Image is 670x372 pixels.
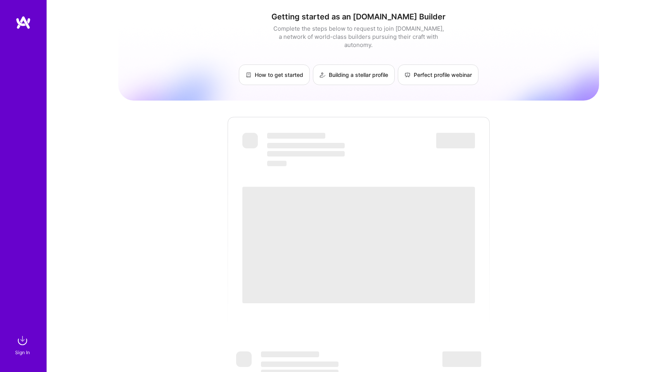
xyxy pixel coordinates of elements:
span: ‌ [442,351,481,367]
span: ‌ [236,351,252,367]
div: Sign In [15,348,30,356]
span: ‌ [261,362,338,367]
img: How to get started [245,72,252,78]
span: ‌ [242,133,258,148]
span: ‌ [242,187,475,303]
span: ‌ [267,161,287,166]
h1: Getting started as an [DOMAIN_NAME] Builder [118,12,599,21]
span: ‌ [436,133,475,148]
img: Building a stellar profile [319,72,326,78]
a: Perfect profile webinar [398,64,478,85]
span: ‌ [267,151,345,156]
span: ‌ [267,133,325,139]
span: ‌ [261,351,319,357]
img: sign in [15,333,30,348]
a: sign inSign In [16,333,30,356]
a: How to get started [239,64,310,85]
img: Perfect profile webinar [404,72,411,78]
a: Building a stellar profile [313,64,395,85]
div: Complete the steps below to request to join [DOMAIN_NAME], a network of world-class builders purs... [271,24,446,49]
span: ‌ [267,143,345,148]
img: logo [16,16,31,30]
